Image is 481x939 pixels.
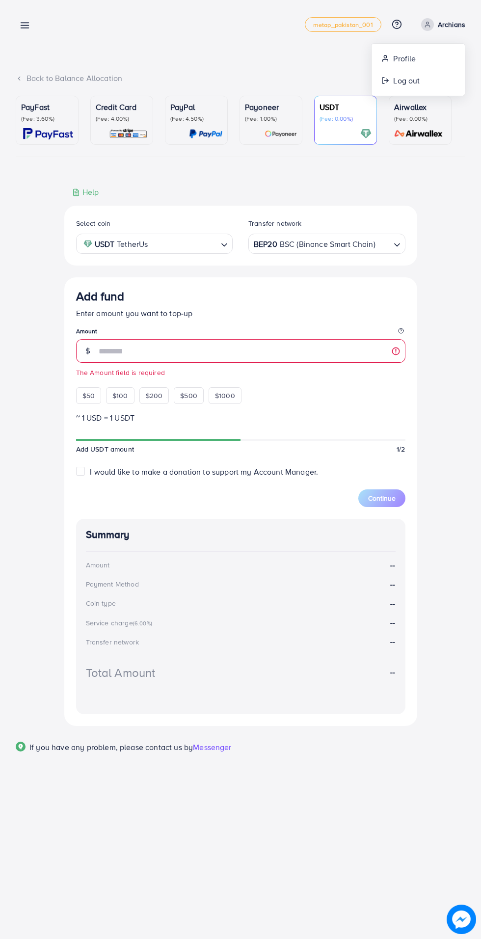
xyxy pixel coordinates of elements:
ul: Archians [371,43,465,96]
span: If you have any problem, please contact us by [29,742,193,752]
strong: BEP20 [254,237,277,251]
span: Add USDT amount [76,444,134,454]
img: card [189,128,222,139]
p: Enter amount you want to top-up [76,307,405,319]
img: card [109,128,148,139]
span: Messenger [193,742,231,752]
img: coin [83,240,92,248]
small: (6.00%) [133,619,152,627]
a: Archians [417,18,465,31]
p: (Fee: 4.00%) [96,115,148,123]
p: (Fee: 0.00%) [394,115,446,123]
img: card [391,128,446,139]
strong: -- [390,617,395,628]
img: image [447,905,476,934]
p: (Fee: 1.00%) [245,115,297,123]
p: PayPal [170,101,222,113]
p: ~ 1 USD = 1 USDT [76,412,405,424]
span: Log out [393,75,420,86]
strong: -- [390,636,395,647]
span: $500 [180,391,197,401]
img: card [360,128,372,139]
span: $100 [112,391,128,401]
span: $1000 [215,391,235,401]
strong: -- [390,560,395,571]
div: Service charge [86,618,155,628]
input: Search for option [376,236,390,251]
span: 1/2 [397,444,405,454]
span: Profile [393,53,416,64]
h4: Summary [86,529,396,541]
input: Search for option [151,236,217,251]
div: Transfer network [86,637,139,647]
button: Continue [358,489,405,507]
label: Select coin [76,218,111,228]
a: metap_pakistan_001 [305,17,381,32]
h3: Add fund [76,289,124,303]
div: Help [72,187,99,198]
strong: USDT [95,237,115,251]
p: (Fee: 0.00%) [320,115,372,123]
div: Back to Balance Allocation [16,73,465,84]
span: Continue [368,493,396,503]
label: Transfer network [248,218,302,228]
span: BSC (Binance Smart Chain) [280,237,375,251]
strong: -- [390,667,395,678]
div: Search for option [76,234,233,254]
div: Amount [86,560,110,570]
span: TetherUs [117,237,148,251]
legend: Amount [76,327,405,339]
p: (Fee: 3.60%) [21,115,73,123]
span: I would like to make a donation to support my Account Manager. [90,466,318,477]
p: Archians [438,19,465,30]
img: card [265,128,297,139]
div: Payment Method [86,579,139,589]
img: card [23,128,73,139]
p: Credit Card [96,101,148,113]
small: The Amount field is required [76,368,405,377]
p: USDT [320,101,372,113]
span: metap_pakistan_001 [313,22,373,28]
span: $50 [82,391,95,401]
span: $200 [146,391,163,401]
div: Coin type [86,598,116,608]
div: Search for option [248,234,405,254]
p: Payoneer [245,101,297,113]
p: PayFast [21,101,73,113]
strong: -- [390,579,395,590]
img: Popup guide [16,742,26,751]
strong: -- [390,598,395,609]
div: Total Amount [86,664,156,681]
p: Airwallex [394,101,446,113]
p: (Fee: 4.50%) [170,115,222,123]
